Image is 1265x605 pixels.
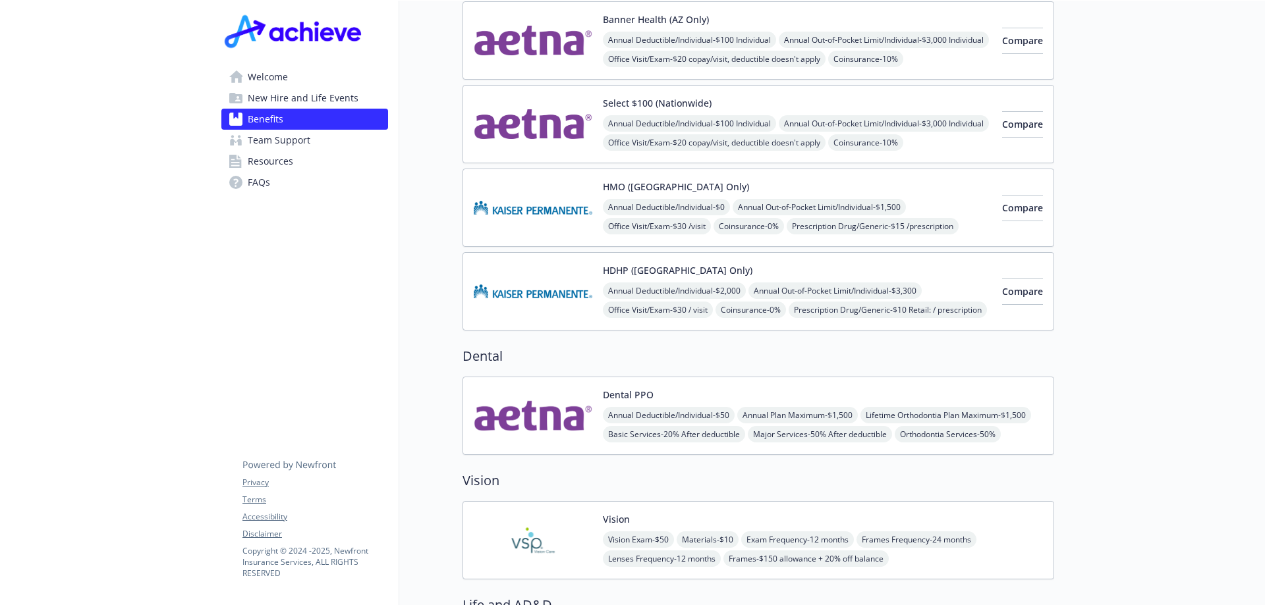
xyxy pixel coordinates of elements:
[603,302,713,318] span: Office Visit/Exam - $30 / visit
[860,407,1031,423] span: Lifetime Orthodontia Plan Maximum - $1,500
[1002,285,1043,298] span: Compare
[242,528,387,540] a: Disclaimer
[474,180,592,236] img: Kaiser Permanente Insurance Company carrier logo
[603,512,630,526] button: Vision
[723,550,889,567] span: Frames - $150 allowance + 20% off balance
[737,407,858,423] span: Annual Plan Maximum - $1,500
[242,494,387,506] a: Terms
[248,66,288,88] span: Welcome
[603,426,745,442] span: Basic Services - 20% After deductible
[1002,195,1043,221] button: Compare
[221,109,388,130] a: Benefits
[716,302,786,318] span: Coinsurance - 0%
[474,13,592,68] img: Aetna Inc carrier logo
[1002,278,1043,305] button: Compare
[474,263,592,319] img: Kaiser Permanente Insurance Company carrier logo
[748,282,922,299] span: Annual Out-of-Pocket Limit/Individual - $3,300
[603,263,752,277] button: HDHP ([GEOGRAPHIC_DATA] Only)
[603,32,776,48] span: Annual Deductible/Individual - $100 Individual
[242,477,387,488] a: Privacy
[857,531,976,548] span: Frames Frequency - 24 months
[221,151,388,172] a: Resources
[248,130,310,151] span: Team Support
[1002,118,1043,130] span: Compare
[463,471,1054,490] h2: Vision
[603,407,735,423] span: Annual Deductible/Individual - $50
[603,282,746,299] span: Annual Deductible/Individual - $2,000
[603,134,826,151] span: Office Visit/Exam - $20 copay/visit, deductible doesn't apply
[603,199,730,215] span: Annual Deductible/Individual - $0
[603,218,711,234] span: Office Visit/Exam - $30 /visit
[603,13,709,26] button: Banner Health (AZ Only)
[248,88,358,109] span: New Hire and Life Events
[221,66,388,88] a: Welcome
[474,388,592,444] img: Aetna Inc carrier logo
[248,109,283,130] span: Benefits
[242,511,387,523] a: Accessibility
[603,96,712,110] button: Select $100 (Nationwide)
[828,51,903,67] span: Coinsurance - 10%
[603,180,749,194] button: HMO ([GEOGRAPHIC_DATA] Only)
[474,512,592,568] img: Vision Service Plan carrier logo
[714,218,784,234] span: Coinsurance - 0%
[733,199,906,215] span: Annual Out-of-Pocket Limit/Individual - $1,500
[242,545,387,579] p: Copyright © 2024 - 2025 , Newfront Insurance Services, ALL RIGHTS RESERVED
[248,172,270,193] span: FAQs
[748,426,892,442] span: Major Services - 50% After deductible
[779,32,989,48] span: Annual Out-of-Pocket Limit/Individual - $3,000 Individual
[221,172,388,193] a: FAQs
[463,346,1054,366] h2: Dental
[741,531,854,548] span: Exam Frequency - 12 months
[895,426,1001,442] span: Orthodontia Services - 50%
[603,115,776,132] span: Annual Deductible/Individual - $100 Individual
[828,134,903,151] span: Coinsurance - 10%
[603,388,654,402] button: Dental PPO
[779,115,989,132] span: Annual Out-of-Pocket Limit/Individual - $3,000 Individual
[603,531,674,548] span: Vision Exam - $50
[789,302,987,318] span: Prescription Drug/Generic - $10 Retail: / prescription
[221,130,388,151] a: Team Support
[1002,201,1043,214] span: Compare
[603,550,721,567] span: Lenses Frequency - 12 months
[1002,34,1043,47] span: Compare
[248,151,293,172] span: Resources
[474,96,592,152] img: Aetna Inc carrier logo
[221,88,388,109] a: New Hire and Life Events
[1002,111,1043,138] button: Compare
[1002,28,1043,54] button: Compare
[603,51,826,67] span: Office Visit/Exam - $20 copay/visit, deductible doesn't apply
[787,218,959,234] span: Prescription Drug/Generic - $15 /prescription
[677,531,739,548] span: Materials - $10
